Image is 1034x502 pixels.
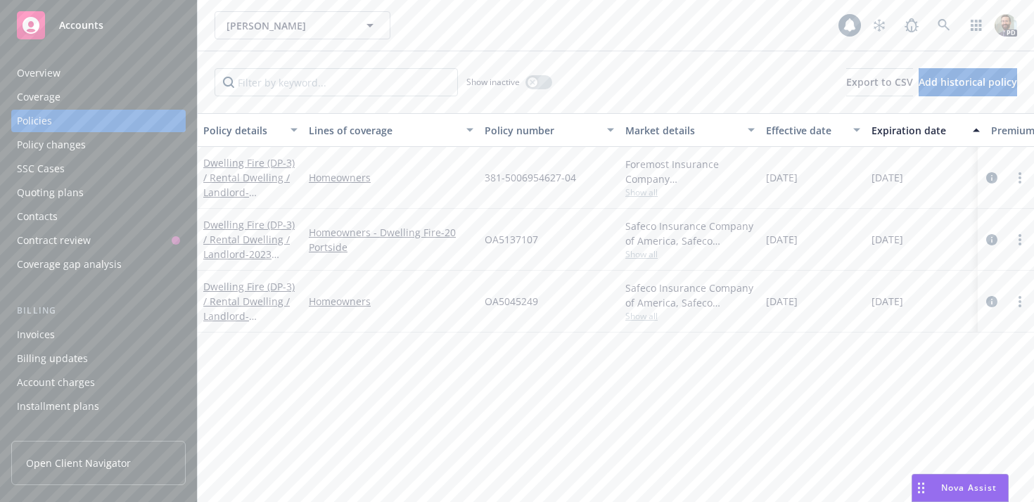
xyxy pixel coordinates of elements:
[625,186,755,198] span: Show all
[766,294,798,309] span: [DATE]
[11,205,186,228] a: Contacts
[912,475,930,501] div: Drag to move
[620,113,760,147] button: Market details
[215,68,458,96] input: Filter by keyword...
[309,225,473,255] a: Homeowners - Dwelling Fire-20 Portside
[226,18,348,33] span: [PERSON_NAME]
[17,323,55,346] div: Invoices
[17,205,58,228] div: Contacts
[203,186,293,214] span: - [STREET_ADDRESS]
[485,232,538,247] span: OA5137107
[11,253,186,276] a: Coverage gap analysis
[203,218,295,290] a: Dwelling Fire (DP-3) / Rental Dwelling / Landlord
[866,113,985,147] button: Expiration date
[625,248,755,260] span: Show all
[846,68,913,96] button: Export to CSV
[930,11,958,39] a: Search
[17,253,122,276] div: Coverage gap analysis
[303,113,479,147] button: Lines of coverage
[766,123,845,138] div: Effective date
[11,110,186,132] a: Policies
[17,395,99,418] div: Installment plans
[11,6,186,45] a: Accounts
[11,157,186,180] a: SSC Cases
[983,293,1000,310] a: circleInformation
[625,310,755,322] span: Show all
[1011,293,1028,310] a: more
[309,170,473,185] a: Homeowners
[625,157,755,186] div: Foremost Insurance Company [GEOGRAPHIC_DATA], [US_STATE], Foremost Insurance
[203,156,295,214] a: Dwelling Fire (DP-3) / Rental Dwelling / Landlord
[846,75,913,89] span: Export to CSV
[872,294,903,309] span: [DATE]
[215,11,390,39] button: [PERSON_NAME]
[919,75,1017,89] span: Add historical policy
[983,169,1000,186] a: circleInformation
[485,123,599,138] div: Policy number
[625,281,755,310] div: Safeco Insurance Company of America, Safeco Insurance (Liberty Mutual)
[11,371,186,394] a: Account charges
[309,123,458,138] div: Lines of coverage
[625,219,755,248] div: Safeco Insurance Company of America, Safeco Insurance (Liberty Mutual)
[17,157,65,180] div: SSC Cases
[11,134,186,156] a: Policy changes
[983,231,1000,248] a: circleInformation
[26,456,131,470] span: Open Client Navigator
[203,309,293,352] span: - [PERSON_NAME] - [STREET_ADDRESS]
[17,229,91,252] div: Contract review
[203,280,295,352] a: Dwelling Fire (DP-3) / Rental Dwelling / Landlord
[766,232,798,247] span: [DATE]
[479,113,620,147] button: Policy number
[1011,231,1028,248] a: more
[11,181,186,204] a: Quoting plans
[198,113,303,147] button: Policy details
[898,11,926,39] a: Report a Bug
[760,113,866,147] button: Effective date
[17,181,84,204] div: Quoting plans
[17,86,60,108] div: Coverage
[11,86,186,108] a: Coverage
[1011,169,1028,186] a: more
[11,229,186,252] a: Contract review
[466,76,520,88] span: Show inactive
[11,304,186,318] div: Billing
[766,170,798,185] span: [DATE]
[17,371,95,394] div: Account charges
[485,170,576,185] span: 381-5006954627-04
[919,68,1017,96] button: Add historical policy
[995,14,1017,37] img: photo
[59,20,103,31] span: Accounts
[872,232,903,247] span: [DATE]
[941,482,997,494] span: Nova Assist
[625,123,739,138] div: Market details
[17,110,52,132] div: Policies
[17,62,60,84] div: Overview
[11,395,186,418] a: Installment plans
[865,11,893,39] a: Stop snowing
[203,123,282,138] div: Policy details
[309,294,473,309] a: Homeowners
[962,11,990,39] a: Switch app
[11,323,186,346] a: Invoices
[872,123,964,138] div: Expiration date
[872,170,903,185] span: [DATE]
[11,347,186,370] a: Billing updates
[17,134,86,156] div: Policy changes
[203,247,293,290] span: - 2023 Landlord Policy - [STREET_ADDRESS]
[485,294,538,309] span: OA5045249
[17,347,88,370] div: Billing updates
[11,62,186,84] a: Overview
[912,474,1009,502] button: Nova Assist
